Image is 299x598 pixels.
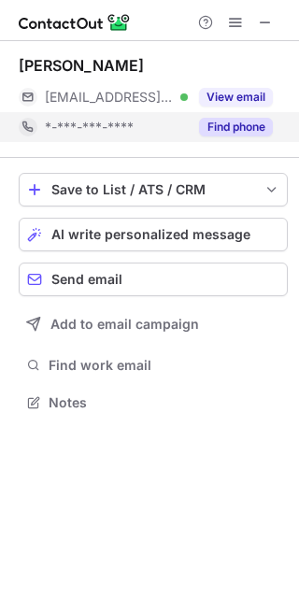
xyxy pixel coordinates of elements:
[51,272,122,287] span: Send email
[19,352,288,378] button: Find work email
[49,357,280,374] span: Find work email
[45,89,174,106] span: [EMAIL_ADDRESS][DOMAIN_NAME]
[51,182,255,197] div: Save to List / ATS / CRM
[19,173,288,206] button: save-profile-one-click
[49,394,280,411] span: Notes
[19,263,288,296] button: Send email
[50,317,199,332] span: Add to email campaign
[199,118,273,136] button: Reveal Button
[19,218,288,251] button: AI write personalized message
[19,56,144,75] div: [PERSON_NAME]
[19,11,131,34] img: ContactOut v5.3.10
[19,390,288,416] button: Notes
[199,88,273,107] button: Reveal Button
[51,227,250,242] span: AI write personalized message
[19,307,288,341] button: Add to email campaign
